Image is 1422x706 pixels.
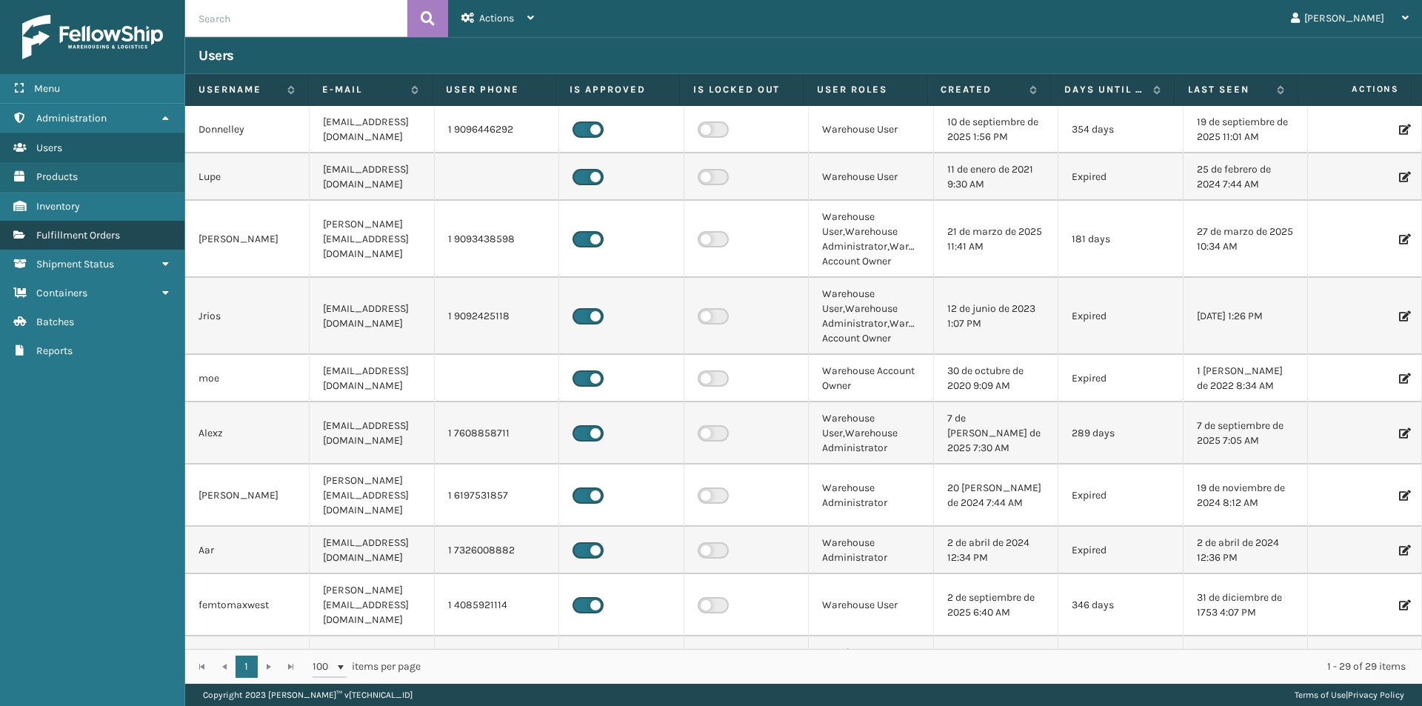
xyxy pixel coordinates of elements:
[313,656,421,678] span: items per page
[185,527,310,574] td: Aar
[1399,428,1408,439] i: Edit
[809,153,933,201] td: Warehouse User
[1184,574,1308,636] td: 31 de diciembre de 1753 4:07 PM
[1064,83,1146,96] label: Days until password expires
[1058,527,1183,574] td: Expired
[1058,153,1183,201] td: Expired
[809,574,933,636] td: Warehouse User
[1399,234,1408,244] i: Edit
[185,153,310,201] td: Lupe
[1399,172,1408,182] i: Edit
[1058,574,1183,636] td: 346 days
[36,287,87,299] span: Containers
[1295,690,1346,700] a: Terms of Use
[36,316,74,328] span: Batches
[1399,545,1408,556] i: Edit
[934,402,1058,464] td: 7 de [PERSON_NAME] de 2025 7:30 AM
[1348,690,1404,700] a: Privacy Policy
[570,83,666,96] label: Is Approved
[198,47,234,64] h3: Users
[1184,106,1308,153] td: 19 de septiembre de 2025 11:01 AM
[310,278,434,355] td: [EMAIL_ADDRESS][DOMAIN_NAME]
[310,106,434,153] td: [EMAIL_ADDRESS][DOMAIN_NAME]
[435,527,559,574] td: 1 7326008882
[1184,464,1308,527] td: 19 de noviembre de 2024 8:12 AM
[934,355,1058,402] td: 30 de octubre de 2020 9:09 AM
[310,464,434,527] td: [PERSON_NAME][EMAIL_ADDRESS][DOMAIN_NAME]
[203,684,413,706] p: Copyright 2023 [PERSON_NAME]™ v [TECHNICAL_ID]
[441,659,1406,674] div: 1 - 29 of 29 items
[36,112,107,124] span: Administration
[1184,201,1308,278] td: 27 de marzo de 2025 10:34 AM
[1399,490,1408,501] i: Edit
[1058,355,1183,402] td: Expired
[185,278,310,355] td: Jrios
[934,527,1058,574] td: 2 de abril de 2024 12:34 PM
[185,106,310,153] td: Donnelley
[1188,83,1269,96] label: Last Seen
[198,83,280,96] label: Username
[185,574,310,636] td: femtomaxwest
[1303,77,1408,101] span: Actions
[934,574,1058,636] td: 2 de septiembre de 2025 6:40 AM
[1058,106,1183,153] td: 354 days
[1058,278,1183,355] td: Expired
[185,464,310,527] td: [PERSON_NAME]
[934,201,1058,278] td: 21 de marzo de 2025 11:41 AM
[310,402,434,464] td: [EMAIL_ADDRESS][DOMAIN_NAME]
[310,355,434,402] td: [EMAIL_ADDRESS][DOMAIN_NAME]
[1058,402,1183,464] td: 289 days
[817,83,913,96] label: User Roles
[435,402,559,464] td: 1 7608858711
[322,83,404,96] label: E-mail
[1058,464,1183,527] td: Expired
[1184,278,1308,355] td: [DATE] 1:26 PM
[1184,527,1308,574] td: 2 de abril de 2024 12:36 PM
[435,574,559,636] td: 1 4085921114
[435,106,559,153] td: 1 9096446292
[809,278,933,355] td: Warehouse User,Warehouse Administrator,Warehouse Account Owner
[1184,355,1308,402] td: 1 [PERSON_NAME] de 2022 8:34 AM
[1399,124,1408,135] i: Edit
[1184,153,1308,201] td: 25 de febrero de 2024 7:44 AM
[1399,600,1408,610] i: Edit
[34,82,60,95] span: Menu
[934,106,1058,153] td: 10 de septiembre de 2025 1:56 PM
[446,83,542,96] label: User phone
[36,344,73,357] span: Reports
[809,527,933,574] td: Warehouse Administrator
[36,170,78,183] span: Products
[236,656,258,678] a: 1
[36,141,62,154] span: Users
[22,15,163,59] img: logo
[185,355,310,402] td: moe
[934,278,1058,355] td: 12 de junio de 2023 1:07 PM
[310,527,434,574] td: [EMAIL_ADDRESS][DOMAIN_NAME]
[809,106,933,153] td: Warehouse User
[313,659,335,674] span: 100
[36,258,114,270] span: Shipment Status
[435,278,559,355] td: 1 9092425118
[310,153,434,201] td: [EMAIL_ADDRESS][DOMAIN_NAME]
[809,402,933,464] td: Warehouse User,Warehouse Administrator
[479,12,514,24] span: Actions
[185,201,310,278] td: [PERSON_NAME]
[934,464,1058,527] td: 20 [PERSON_NAME] de 2024 7:44 AM
[435,201,559,278] td: 1 9093438598
[941,83,1022,96] label: Created
[1399,311,1408,322] i: Edit
[1184,402,1308,464] td: 7 de septiembre de 2025 7:05 AM
[36,229,120,242] span: Fulfillment Orders
[809,201,933,278] td: Warehouse User,Warehouse Administrator,Warehouse Account Owner
[934,153,1058,201] td: 11 de enero de 2021 9:30 AM
[1295,684,1404,706] div: |
[809,464,933,527] td: Warehouse Administrator
[185,402,310,464] td: Alexz
[310,574,434,636] td: [PERSON_NAME][EMAIL_ADDRESS][DOMAIN_NAME]
[435,464,559,527] td: 1 6197531857
[809,355,933,402] td: Warehouse Account Owner
[1058,201,1183,278] td: 181 days
[693,83,790,96] label: Is Locked Out
[310,201,434,278] td: [PERSON_NAME][EMAIL_ADDRESS][DOMAIN_NAME]
[1399,373,1408,384] i: Edit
